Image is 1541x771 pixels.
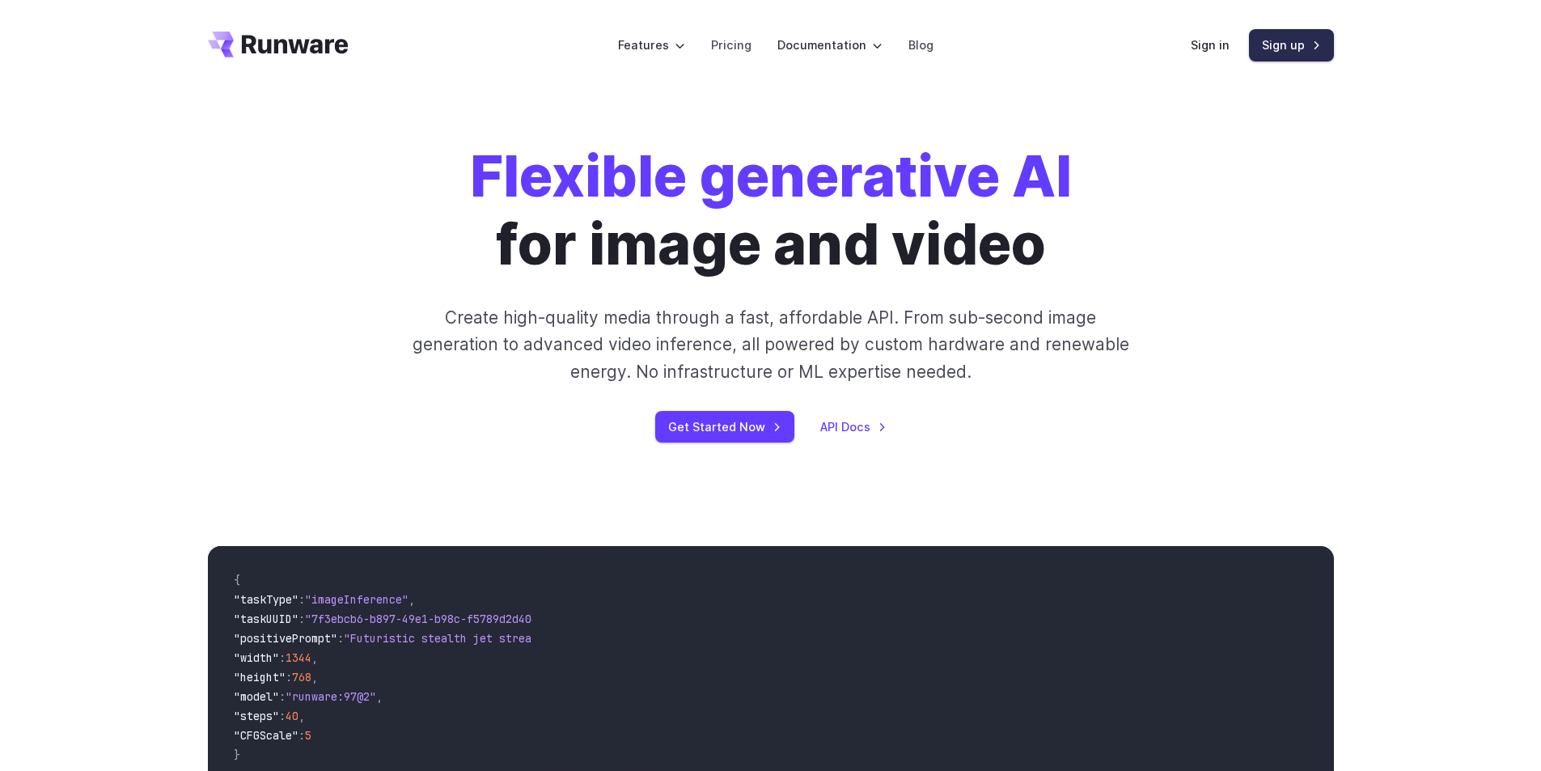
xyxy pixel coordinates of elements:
a: Sign up [1249,29,1334,61]
a: Sign in [1191,36,1230,54]
span: 5 [305,728,311,743]
span: { [234,573,240,587]
span: "positivePrompt" [234,631,337,646]
span: 768 [292,670,311,684]
a: Go to / [208,32,349,57]
label: Documentation [777,36,883,54]
a: Pricing [711,36,751,54]
span: "7f3ebcb6-b897-49e1-b98c-f5789d2d40d7" [305,612,551,626]
span: "steps" [234,709,279,723]
h1: for image and video [470,142,1072,278]
span: "width" [234,650,279,665]
span: "taskUUID" [234,612,298,626]
span: : [298,592,305,607]
span: "model" [234,689,279,704]
span: , [311,670,318,684]
a: API Docs [820,417,887,436]
span: , [409,592,415,607]
span: } [234,748,240,762]
label: Features [618,36,685,54]
span: : [286,670,292,684]
a: Blog [908,36,933,54]
p: Create high-quality media through a fast, affordable API. From sub-second image generation to adv... [410,304,1131,385]
span: 40 [286,709,298,723]
span: , [298,709,305,723]
span: "CFGScale" [234,728,298,743]
span: , [376,689,383,704]
span: : [337,631,344,646]
span: , [311,650,318,665]
span: : [279,709,286,723]
span: : [298,612,305,626]
strong: Flexible generative AI [470,142,1072,210]
span: : [298,728,305,743]
span: "height" [234,670,286,684]
span: : [279,650,286,665]
span: "Futuristic stealth jet streaking through a neon-lit cityscape with glowing purple exhaust" [344,631,933,646]
span: 1344 [286,650,311,665]
span: "runware:97@2" [286,689,376,704]
span: : [279,689,286,704]
span: "imageInference" [305,592,409,607]
a: Get Started Now [655,411,794,443]
span: "taskType" [234,592,298,607]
